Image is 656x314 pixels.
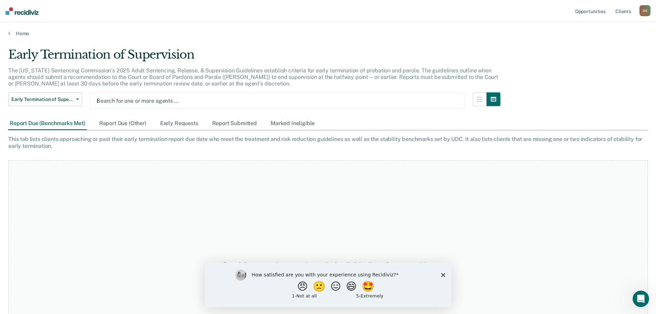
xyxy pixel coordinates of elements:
[205,263,451,307] iframe: Survey by Kim from Recidiviz
[8,48,500,67] div: Early Termination of Supervision
[633,291,649,307] iframe: Intercom live chat
[11,97,73,102] span: Early Termination of Supervision
[8,30,648,37] a: Home
[639,5,650,16] button: DS
[639,5,650,16] div: D S
[8,136,648,149] div: This tab lists clients approaching or past their early termination report due date who meet the t...
[159,117,200,130] div: Early Requests
[6,7,39,15] img: Recidiviz
[98,117,148,130] div: Report Due (Other)
[168,261,488,269] div: Search for agents above to review and refer eligible clients for opportunities.
[269,117,316,130] div: Marked Ineligible
[211,117,258,130] div: Report Submitted
[8,67,498,87] p: The [US_STATE] Sentencing Commission’s 2025 Adult Sentencing, Release, & Supervision Guidelines e...
[8,117,87,130] div: Report Due (Benchmarks Met)
[8,92,82,106] button: Early Termination of Supervision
